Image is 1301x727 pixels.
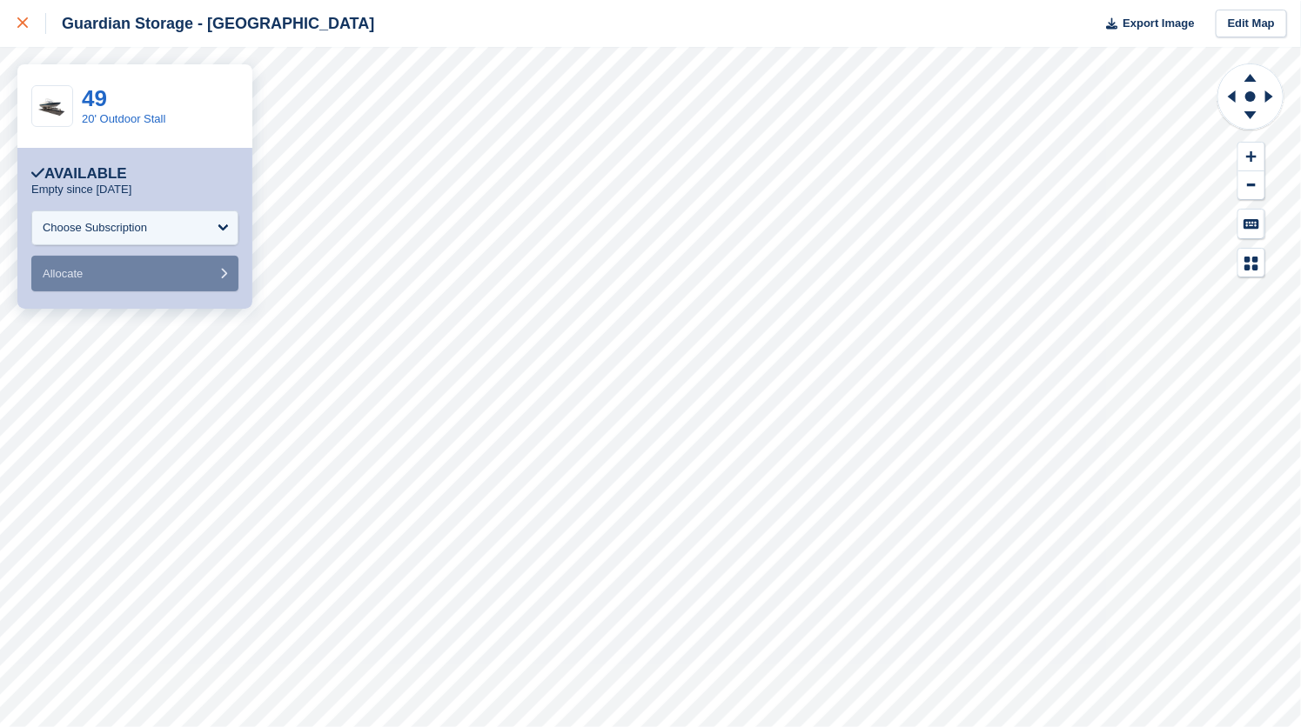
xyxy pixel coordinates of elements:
[43,219,147,237] div: Choose Subscription
[46,13,374,34] div: Guardian Storage - [GEOGRAPHIC_DATA]
[1238,171,1264,200] button: Zoom Out
[43,267,83,280] span: Allocate
[1238,143,1264,171] button: Zoom In
[1238,210,1264,238] button: Keyboard Shortcuts
[32,95,72,117] img: Boat.jpg
[82,112,165,125] a: 20' Outdoor Stall
[1216,10,1287,38] a: Edit Map
[31,256,238,291] button: Allocate
[1123,15,1194,32] span: Export Image
[31,183,131,197] p: Empty since [DATE]
[31,165,127,183] div: Available
[1238,249,1264,277] button: Map Legend
[82,85,107,111] a: 49
[1096,10,1195,38] button: Export Image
